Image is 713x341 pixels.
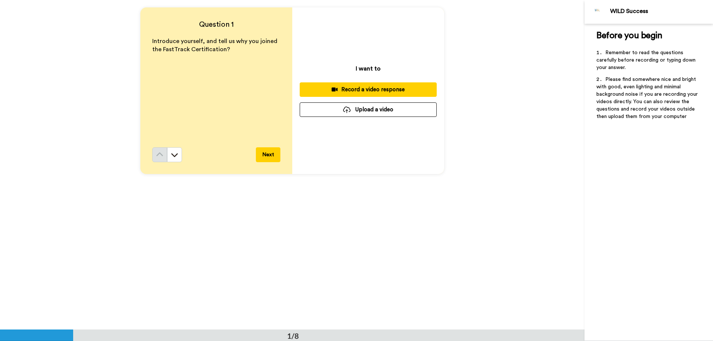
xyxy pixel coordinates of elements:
div: 1/8 [275,331,311,341]
img: Profile Image [589,3,606,21]
span: Introduce yourself, and tell us why you joined the FastTrack Certification? [152,38,279,53]
div: WILD Success [610,8,713,15]
button: Next [256,147,280,162]
h4: Question 1 [152,19,280,30]
button: Record a video response [300,82,437,97]
span: Before you begin [596,31,662,40]
span: Please find somewhere nice and bright with good, even lighting and minimal background noise if yo... [596,77,699,119]
div: Record a video response [306,86,431,94]
p: I want to [356,64,381,73]
span: Remember to read the questions carefully before recording or typing down your answer. [596,50,697,70]
button: Upload a video [300,102,437,117]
